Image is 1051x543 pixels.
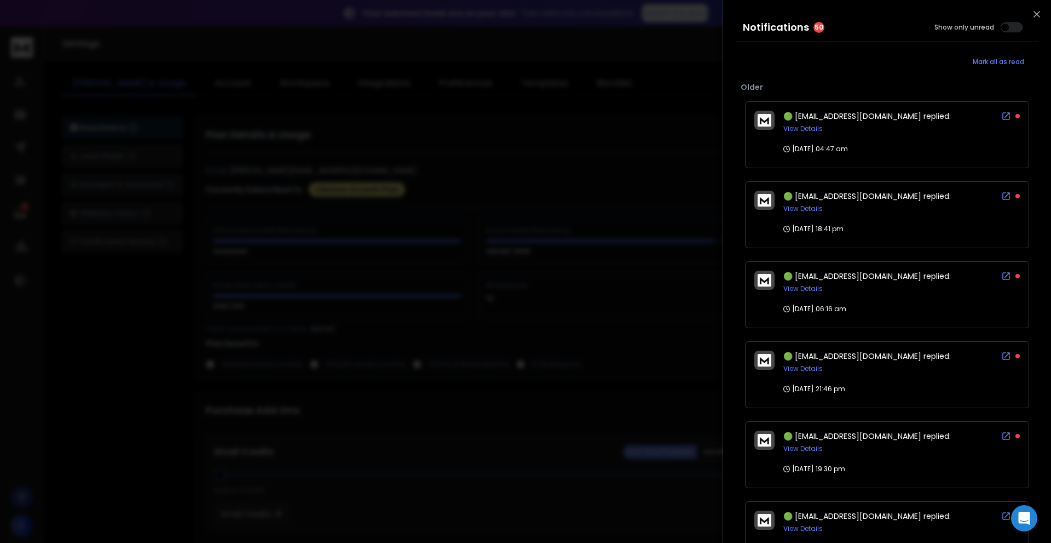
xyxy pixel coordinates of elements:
img: logo [758,114,771,127]
span: Mark all as read [973,58,1024,66]
span: 🟢 [EMAIL_ADDRESS][DOMAIN_NAME] replied: [783,431,951,442]
p: [DATE] 21:46 pm [783,385,845,393]
button: View Details [783,204,823,213]
label: Show only unread [934,23,994,32]
button: View Details [783,444,823,453]
button: View Details [783,124,823,133]
p: [DATE] 19:30 pm [783,465,845,473]
span: 🟢 [EMAIL_ADDRESS][DOMAIN_NAME] replied: [783,511,951,522]
p: [DATE] 06:16 am [783,305,846,313]
span: 🟢 [EMAIL_ADDRESS][DOMAIN_NAME] replied: [783,111,951,122]
p: [DATE] 18:41 pm [783,225,844,233]
button: View Details [783,364,823,373]
img: logo [758,354,771,367]
button: View Details [783,524,823,533]
span: 50 [813,22,824,33]
button: View Details [783,284,823,293]
span: 🟢 [EMAIL_ADDRESS][DOMAIN_NAME] replied: [783,191,951,202]
div: Open Intercom Messenger [1011,505,1037,531]
span: 🟢 [EMAIL_ADDRESS][DOMAIN_NAME] replied: [783,271,951,282]
button: Mark all as read [959,51,1038,73]
img: logo [758,274,771,287]
span: 🟢 [EMAIL_ADDRESS][DOMAIN_NAME] replied: [783,351,951,362]
img: logo [758,514,771,527]
h3: Notifications [743,20,809,35]
p: Older [741,82,1033,93]
img: logo [758,434,771,447]
p: [DATE] 04:47 am [783,145,848,153]
img: logo [758,194,771,207]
